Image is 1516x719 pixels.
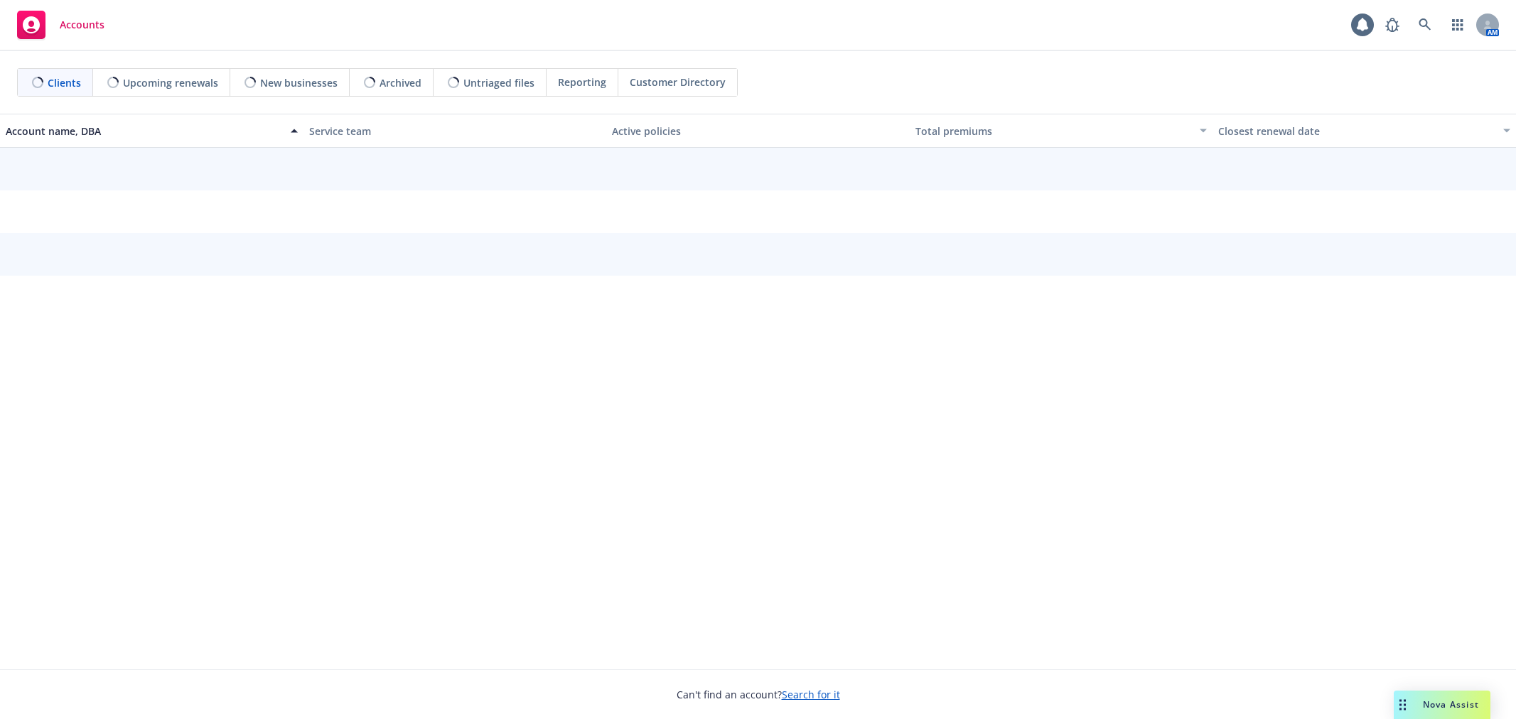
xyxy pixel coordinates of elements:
span: Reporting [558,75,606,90]
span: Upcoming renewals [123,75,218,90]
div: Account name, DBA [6,124,282,139]
span: Can't find an account? [677,687,840,702]
span: Accounts [60,19,104,31]
a: Accounts [11,5,110,45]
div: Closest renewal date [1218,124,1495,139]
button: Total premiums [910,114,1213,148]
span: Untriaged files [463,75,534,90]
button: Closest renewal date [1213,114,1516,148]
span: New businesses [260,75,338,90]
div: Drag to move [1394,691,1412,719]
a: Search for it [782,688,840,701]
a: Report a Bug [1378,11,1407,39]
a: Search [1411,11,1439,39]
span: Clients [48,75,81,90]
div: Service team [309,124,601,139]
span: Archived [380,75,421,90]
button: Service team [303,114,607,148]
div: Total premiums [915,124,1192,139]
div: Active policies [612,124,904,139]
button: Nova Assist [1394,691,1490,719]
span: Nova Assist [1423,698,1479,710]
button: Active policies [606,114,910,148]
a: Switch app [1444,11,1472,39]
span: Customer Directory [630,75,726,90]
